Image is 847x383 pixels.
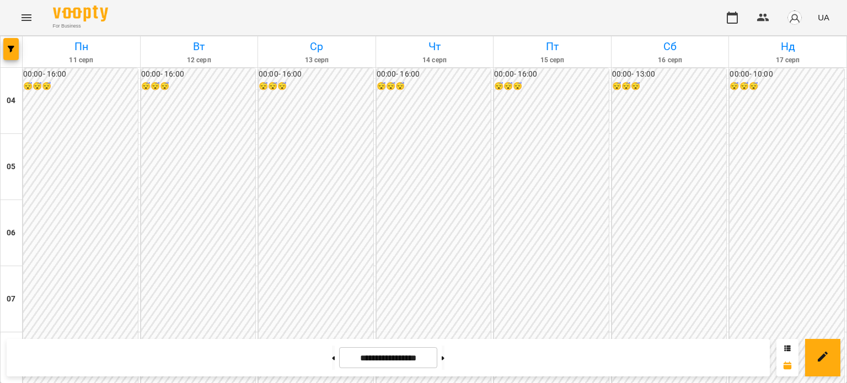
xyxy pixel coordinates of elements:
h6: 00:00 - 16:00 [23,68,138,80]
h6: 04 [7,95,15,107]
h6: 00:00 - 16:00 [259,68,373,80]
h6: 00:00 - 16:00 [377,68,491,80]
span: UA [818,12,829,23]
h6: 15 серп [495,55,609,66]
h6: Сб [613,38,727,55]
h6: 😴😴😴 [259,80,373,93]
span: For Business [53,23,108,30]
h6: Ср [260,38,374,55]
h6: Пн [24,38,138,55]
h6: 😴😴😴 [141,80,256,93]
h6: 00:00 - 10:00 [730,68,844,80]
h6: 😴😴😴 [612,80,727,93]
h6: 12 серп [142,55,256,66]
h6: 06 [7,227,15,239]
h6: 00:00 - 13:00 [612,68,727,80]
h6: 07 [7,293,15,305]
h6: 00:00 - 16:00 [141,68,256,80]
img: avatar_s.png [787,10,802,25]
h6: 16 серп [613,55,727,66]
h6: 11 серп [24,55,138,66]
h6: 😴😴😴 [377,80,491,93]
h6: 14 серп [378,55,492,66]
h6: 😴😴😴 [730,80,844,93]
h6: Пт [495,38,609,55]
button: UA [813,7,834,28]
h6: 00:00 - 16:00 [494,68,609,80]
h6: 😴😴😴 [494,80,609,93]
h6: Чт [378,38,492,55]
h6: 05 [7,161,15,173]
button: Menu [13,4,40,31]
img: Voopty Logo [53,6,108,21]
h6: 😴😴😴 [23,80,138,93]
h6: 13 серп [260,55,374,66]
h6: Нд [731,38,845,55]
h6: 17 серп [731,55,845,66]
h6: Вт [142,38,256,55]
